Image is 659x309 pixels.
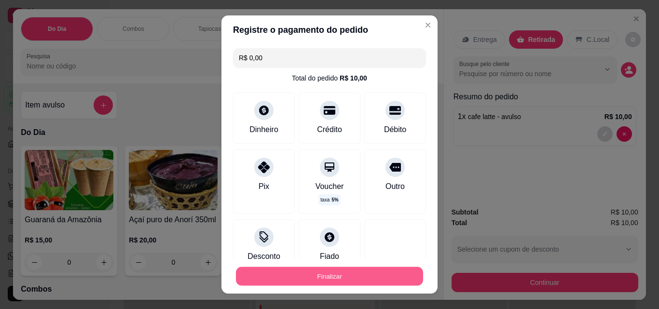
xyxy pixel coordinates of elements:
[292,73,367,83] div: Total do pedido
[316,181,344,192] div: Voucher
[384,124,406,135] div: Débito
[236,267,423,286] button: Finalizar
[320,196,338,203] p: taxa
[317,124,342,135] div: Crédito
[259,181,269,192] div: Pix
[249,124,278,135] div: Dinheiro
[331,196,338,203] span: 5 %
[340,73,367,83] div: R$ 10,00
[385,181,405,192] div: Outro
[239,48,420,67] input: Ex.: hambúrguer de cordeiro
[221,15,438,44] header: Registre o pagamento do pedido
[320,251,339,262] div: Fiado
[247,251,280,262] div: Desconto
[420,17,436,33] button: Close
